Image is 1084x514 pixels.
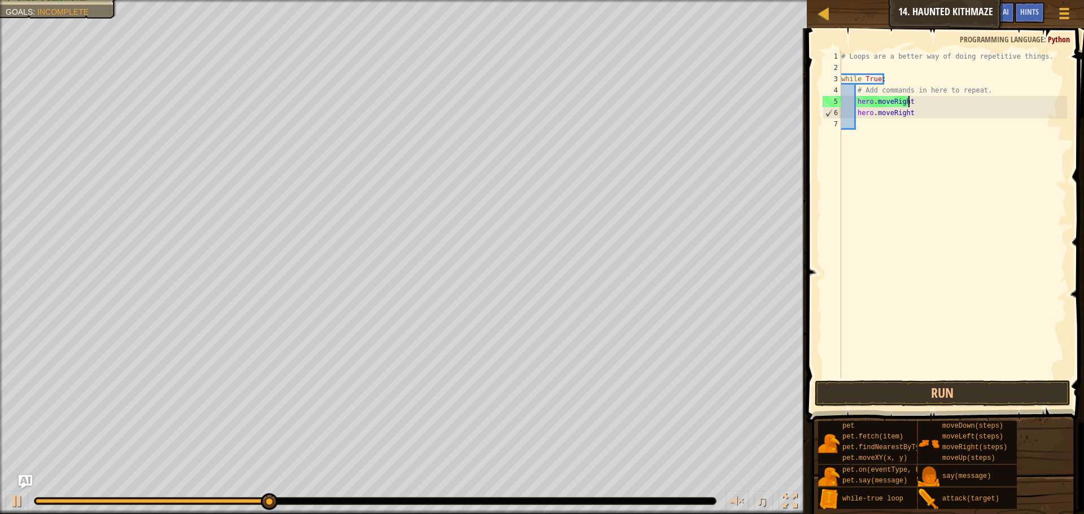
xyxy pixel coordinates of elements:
[1048,34,1070,45] span: Python
[842,454,907,462] span: pet.moveXY(x, y)
[842,466,948,474] span: pet.on(eventType, handler)
[1044,34,1048,45] span: :
[842,422,855,430] span: pet
[823,96,841,107] div: 5
[1050,2,1078,29] button: Show game menu
[754,491,773,514] button: ♫
[918,466,939,487] img: portrait.png
[823,118,841,130] div: 7
[942,433,1003,441] span: moveLeft(steps)
[842,495,903,503] span: while-true loop
[942,422,1003,430] span: moveDown(steps)
[33,7,37,16] span: :
[779,491,801,514] button: Toggle fullscreen
[823,107,841,118] div: 6
[757,493,768,509] span: ♫
[818,433,840,454] img: portrait.png
[823,85,841,96] div: 4
[1020,6,1039,17] span: Hints
[984,2,1015,23] button: Ask AI
[942,454,995,462] span: moveUp(steps)
[918,489,939,510] img: portrait.png
[842,477,907,485] span: pet.say(message)
[6,491,28,514] button: Ctrl + P: Play
[6,7,33,16] span: Goals
[823,51,841,62] div: 1
[823,62,841,73] div: 2
[842,433,903,441] span: pet.fetch(item)
[918,433,939,454] img: portrait.png
[726,491,749,514] button: Adjust volume
[818,466,840,487] img: portrait.png
[942,443,1007,451] span: moveRight(steps)
[960,34,1044,45] span: Programming language
[815,380,1070,406] button: Run
[942,472,991,480] span: say(message)
[19,475,32,489] button: Ask AI
[823,73,841,85] div: 3
[818,489,840,510] img: portrait.png
[990,6,1009,17] span: Ask AI
[37,7,89,16] span: Incomplete
[942,495,999,503] span: attack(target)
[842,443,952,451] span: pet.findNearestByType(type)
